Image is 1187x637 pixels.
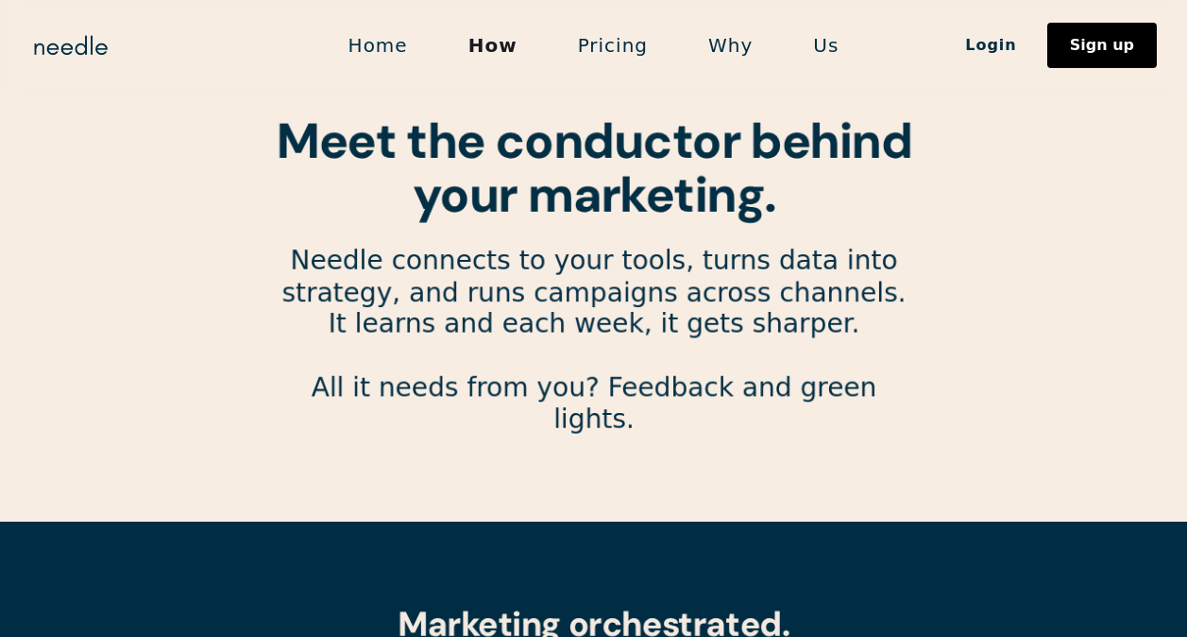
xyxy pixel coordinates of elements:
a: Pricing [548,26,678,65]
a: How [438,26,548,65]
strong: Meet the conductor behind your marketing. [276,109,911,227]
p: Needle connects to your tools, turns data into strategy, and runs campaigns across channels. It l... [273,245,915,467]
div: Sign up [1070,38,1134,53]
a: Home [318,26,438,65]
a: Login [935,29,1047,61]
a: Why [678,26,783,65]
a: Us [783,26,869,65]
a: Sign up [1047,23,1157,68]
